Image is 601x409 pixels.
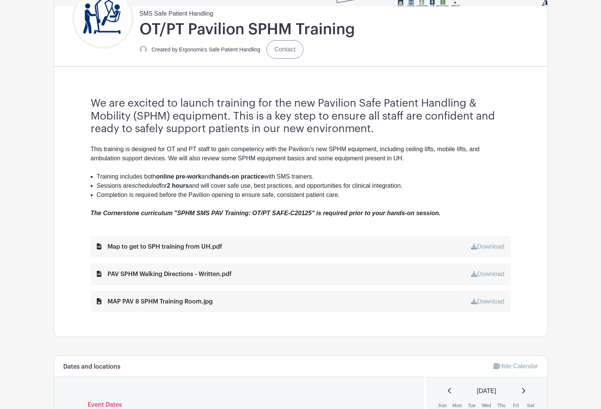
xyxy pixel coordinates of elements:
li: Sessions are for and will cover safe use, best practices, and opportunities for clinical integrat... [97,181,511,190]
img: default-ce2991bfa6775e67f084385cd625a349d9dcbb7a52a09fb2fda1e96e2d18dcdb.png [139,46,147,53]
a: Hide Calendar [494,363,538,369]
h1: OT/PT Pavilion SPHM Training [139,20,355,39]
a: Contact [266,40,303,59]
a: Download [471,298,504,305]
em: The Cornerstone curriculum "SPHM SMS PAV Training: OT/PT SAFE-C20125" is required prior to your h... [91,210,441,216]
em: scheduled [132,182,160,189]
span: [DATE] [477,387,496,396]
li: Completion is required before the Pavilion opening to ensure safe, consistent patient care. [97,190,511,200]
li: Training includes both and with SMS trainers. [97,172,511,181]
div: This training is designed for OT and PT staff to gain competency with the Pavilion’s new SPHM equ... [91,145,511,172]
div: PAV SPHM Walking Directions - Written.pdf [97,270,232,279]
h6: Dates and locations [63,363,120,371]
a: Download [471,243,504,250]
h6: Event Dates [82,401,397,409]
strong: hands-on practice [212,173,264,180]
span: SMS Safe Patient Handling [139,6,213,18]
h3: We are excited to launch training for the new Pavilion Safe Patient Handling & Mobility (SPHM) eq... [91,97,511,136]
div: Map to get to SPH training from UH.pdf [97,242,222,251]
small: Created by Ergonomics Safe Patient Handling [152,46,261,53]
a: Download [471,271,504,277]
strong: online pre-work [156,173,201,180]
strong: 2 hours [167,182,189,189]
div: MAP PAV 8 SPHM Training Room.jpg [97,297,213,306]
